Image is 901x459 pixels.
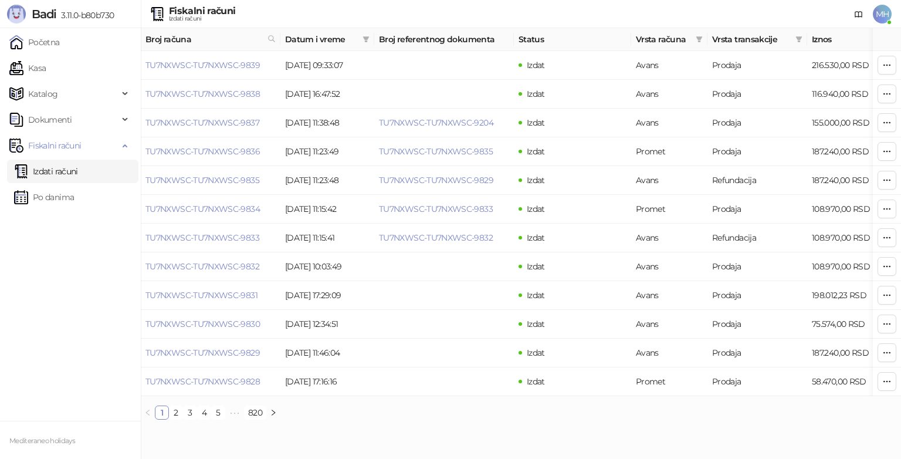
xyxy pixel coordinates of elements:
[145,60,260,70] a: TU7NXWSC-TU7NXWSC-9839
[184,406,197,419] a: 3
[141,339,280,367] td: TU7NXWSC-TU7NXWSC-9829
[631,137,707,166] td: Promet
[631,80,707,109] td: Avans
[145,89,260,99] a: TU7NXWSC-TU7NXWSC-9838
[707,80,807,109] td: Prodaja
[145,376,260,387] a: TU7NXWSC-TU7NXWSC-9828
[280,51,374,80] td: [DATE] 09:33:07
[812,33,873,46] span: Iznos
[280,310,374,339] td: [DATE] 12:34:51
[379,204,493,214] a: TU7NXWSC-TU7NXWSC-9833
[636,33,691,46] span: Vrsta računa
[280,224,374,252] td: [DATE] 11:15:41
[363,36,370,43] span: filter
[145,261,259,272] a: TU7NXWSC-TU7NXWSC-9832
[225,406,244,420] li: Sledećih 5 Strana
[527,117,545,128] span: Izdat
[280,195,374,224] td: [DATE] 11:15:42
[807,310,889,339] td: 75.574,00 RSD
[245,406,266,419] a: 820
[28,134,81,157] span: Fiskalni računi
[266,406,280,420] li: Sledeća strana
[280,339,374,367] td: [DATE] 11:46:04
[141,166,280,195] td: TU7NXWSC-TU7NXWSC-9835
[807,80,889,109] td: 116.940,00 RSD
[807,109,889,137] td: 155.000,00 RSD
[707,224,807,252] td: Refundacija
[712,33,791,46] span: Vrsta transakcije
[707,195,807,224] td: Prodaja
[631,166,707,195] td: Avans
[9,31,60,54] a: Početna
[527,60,545,70] span: Izdat
[807,51,889,80] td: 216.530,00 RSD
[266,406,280,420] button: right
[9,56,46,80] a: Kasa
[280,109,374,137] td: [DATE] 11:38:48
[379,117,493,128] a: TU7NXWSC-TU7NXWSC-9204
[707,367,807,396] td: Prodaja
[707,28,807,51] th: Vrsta transakcije
[631,28,707,51] th: Vrsta računa
[141,406,155,420] button: left
[873,5,892,23] span: MH
[527,319,545,329] span: Izdat
[280,80,374,109] td: [DATE] 16:47:52
[14,160,78,183] a: Izdati računi
[631,51,707,80] td: Avans
[374,28,514,51] th: Broj referentnog dokumenta
[696,36,703,43] span: filter
[197,406,211,420] li: 4
[379,175,493,185] a: TU7NXWSC-TU7NXWSC-9829
[707,137,807,166] td: Prodaja
[527,261,545,272] span: Izdat
[280,252,374,281] td: [DATE] 10:03:49
[631,224,707,252] td: Avans
[155,406,169,420] li: 1
[198,406,211,419] a: 4
[141,406,155,420] li: Prethodna strana
[145,175,259,185] a: TU7NXWSC-TU7NXWSC-9835
[211,406,225,420] li: 5
[631,195,707,224] td: Promet
[141,137,280,166] td: TU7NXWSC-TU7NXWSC-9836
[707,252,807,281] td: Prodaja
[141,310,280,339] td: TU7NXWSC-TU7NXWSC-9830
[693,31,705,48] span: filter
[795,36,802,43] span: filter
[379,232,493,243] a: TU7NXWSC-TU7NXWSC-9832
[631,109,707,137] td: Avans
[631,367,707,396] td: Promet
[9,437,75,445] small: Mediteraneo holidays
[28,108,72,131] span: Dokumenti
[807,367,889,396] td: 58.470,00 RSD
[514,28,631,51] th: Status
[141,224,280,252] td: TU7NXWSC-TU7NXWSC-9833
[56,10,114,21] span: 3.11.0-b80b730
[527,376,545,387] span: Izdat
[32,7,56,21] span: Badi
[145,232,259,243] a: TU7NXWSC-TU7NXWSC-9833
[145,347,260,358] a: TU7NXWSC-TU7NXWSC-9829
[7,5,26,23] img: Logo
[707,51,807,80] td: Prodaja
[707,109,807,137] td: Prodaja
[141,195,280,224] td: TU7NXWSC-TU7NXWSC-9834
[169,6,235,16] div: Fiskalni računi
[169,16,235,22] div: Izdati računi
[807,166,889,195] td: 187.240,00 RSD
[280,166,374,195] td: [DATE] 11:23:48
[145,146,260,157] a: TU7NXWSC-TU7NXWSC-9836
[807,137,889,166] td: 187.240,00 RSD
[527,146,545,157] span: Izdat
[707,281,807,310] td: Prodaja
[141,109,280,137] td: TU7NXWSC-TU7NXWSC-9837
[631,252,707,281] td: Avans
[631,339,707,367] td: Avans
[144,409,151,416] span: left
[145,117,259,128] a: TU7NXWSC-TU7NXWSC-9837
[527,290,545,301] span: Izdat
[141,28,280,51] th: Broj računa
[807,224,889,252] td: 108.970,00 RSD
[141,252,280,281] td: TU7NXWSC-TU7NXWSC-9832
